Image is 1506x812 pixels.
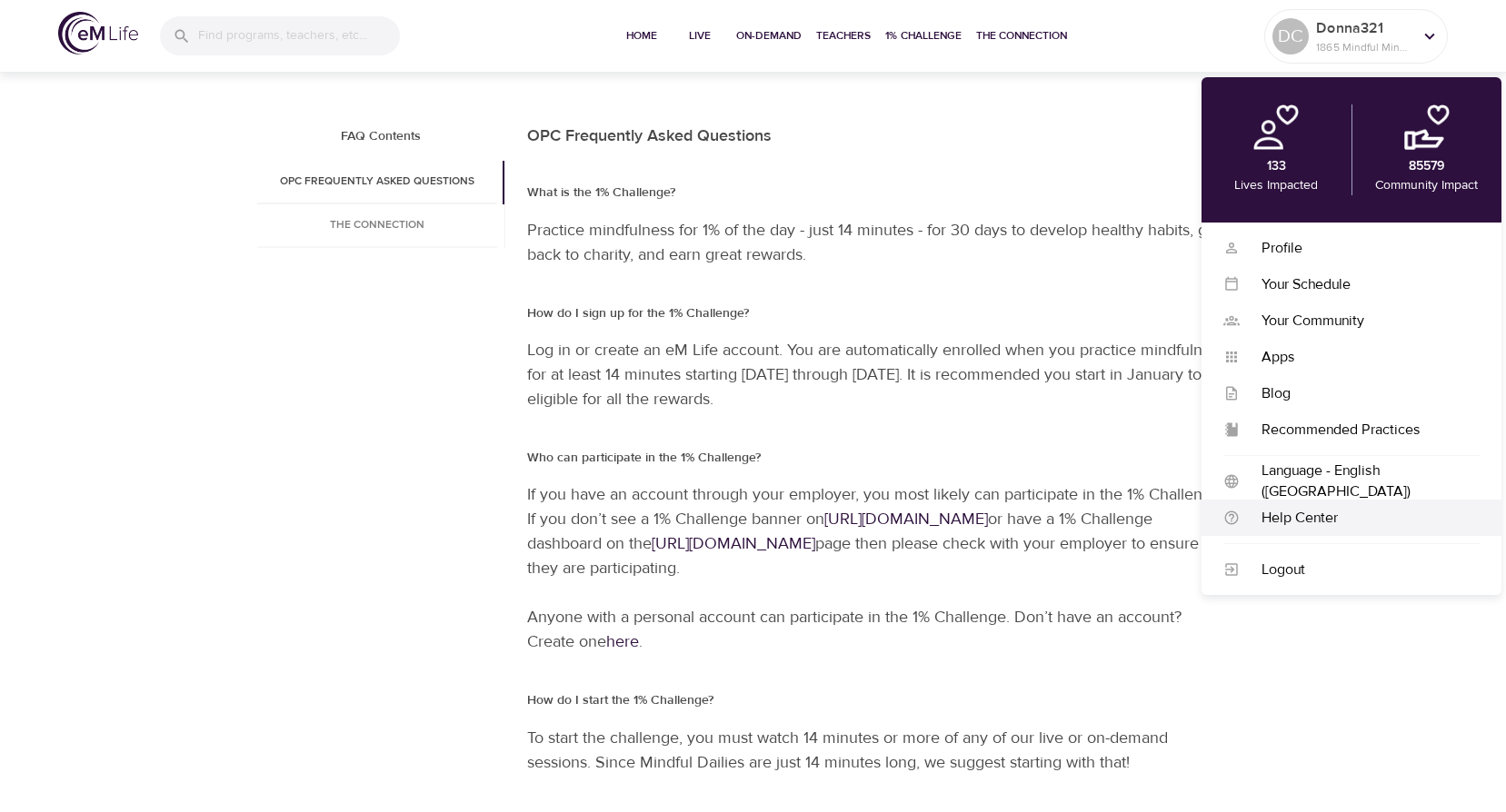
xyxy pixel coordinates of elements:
img: personal.png [1253,104,1299,150]
span: The Connection [268,216,486,235]
p: Practice mindfulness for 1% of the day - just 14 minutes - for 30 days to develop healthy habits,... [527,218,1228,267]
p: If you have an account through your employer, you most likely can participate in the 1% Challenge... [527,482,1228,654]
span: Teachers [816,26,871,45]
p: Lives Impacted [1234,176,1318,195]
span: The Connection [976,26,1067,45]
p: 1865 Mindful Minutes [1316,39,1412,55]
div: Your Schedule [1240,274,1480,295]
span: 1% Challenge [885,26,962,45]
p: Donna321 [1316,17,1412,39]
h4: OPC Frequently Asked Questions [527,126,1228,146]
p: 133 [1267,157,1286,176]
div: Your Community [1240,311,1480,332]
div: Logout [1240,559,1480,580]
p: To start the challenge, you must watch 14 minutes or more of any of our live or on-demand session... [527,726,1228,775]
img: community.png [1404,104,1450,150]
div: Language - English ([GEOGRAPHIC_DATA]) [1240,460,1480,502]
div: Help Center [1240,508,1480,529]
p: Community Impact [1375,176,1478,195]
a: [URL][DOMAIN_NAME] [652,533,815,554]
a: [URL][DOMAIN_NAME] [824,509,988,530]
div: FAQs [257,161,504,248]
input: Find programs, teachers, etc... [198,16,400,55]
span: Home [620,26,663,45]
div: DC [1272,18,1309,54]
h6: How do I sign up for the 1% Challenge? [527,303,1228,323]
h6: Who can participate in the 1% Challenge? [527,448,1228,468]
div: Blog [1240,383,1480,404]
div: Recommended Practices [1240,420,1480,441]
h6: What is the 1% Challenge? [527,183,1228,203]
img: logo [58,12,138,54]
p: 85579 [1409,157,1444,176]
h6: FAQ Contents [257,126,505,146]
div: Profile [1240,238,1480,259]
span: Live [678,26,722,45]
span: On-Demand [736,26,802,45]
span: OPC Frequently Asked Questions [268,173,486,192]
p: Log in or create an eM Life account. You are automatically enrolled when you practice mindfulness... [527,338,1228,411]
div: Apps [1240,347,1480,368]
a: here [606,631,639,652]
h6: How do I start the 1% Challenge? [527,690,1228,710]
